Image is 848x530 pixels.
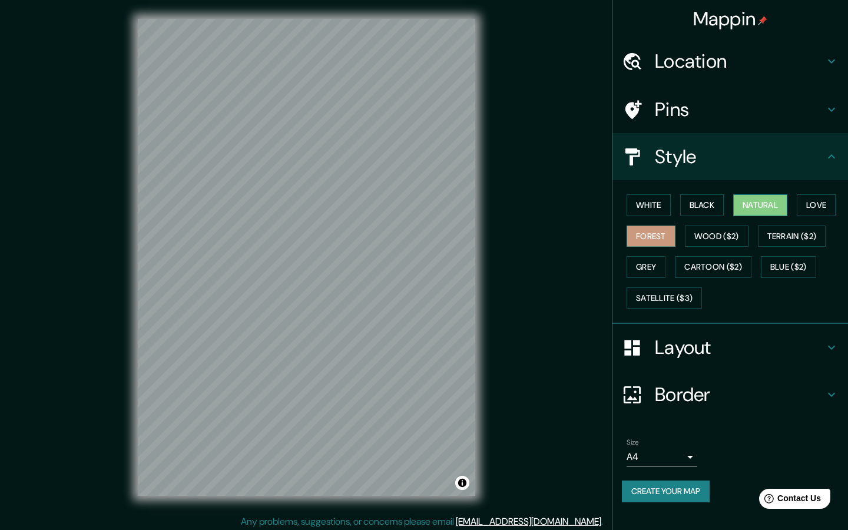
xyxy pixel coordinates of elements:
button: Natural [733,194,787,216]
canvas: Map [138,19,475,496]
div: . [605,515,607,529]
div: Pins [612,86,848,133]
button: Toggle attribution [455,476,469,490]
button: Black [680,194,724,216]
div: . [603,515,605,529]
button: Satellite ($3) [627,287,702,309]
button: Wood ($2) [685,226,748,247]
iframe: Help widget launcher [743,484,835,517]
div: Border [612,371,848,418]
h4: Mappin [693,7,768,31]
h4: Location [655,49,824,73]
img: pin-icon.png [758,16,767,25]
a: [EMAIL_ADDRESS][DOMAIN_NAME] [456,515,601,528]
button: White [627,194,671,216]
h4: Border [655,383,824,406]
label: Size [627,438,639,448]
button: Terrain ($2) [758,226,826,247]
div: Style [612,133,848,180]
button: Love [797,194,836,216]
div: Location [612,38,848,85]
h4: Pins [655,98,824,121]
button: Grey [627,256,665,278]
p: Any problems, suggestions, or concerns please email . [241,515,603,529]
div: Layout [612,324,848,371]
h4: Style [655,145,824,168]
button: Cartoon ($2) [675,256,751,278]
div: A4 [627,448,697,466]
button: Forest [627,226,675,247]
button: Blue ($2) [761,256,816,278]
button: Create your map [622,481,710,502]
h4: Layout [655,336,824,359]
